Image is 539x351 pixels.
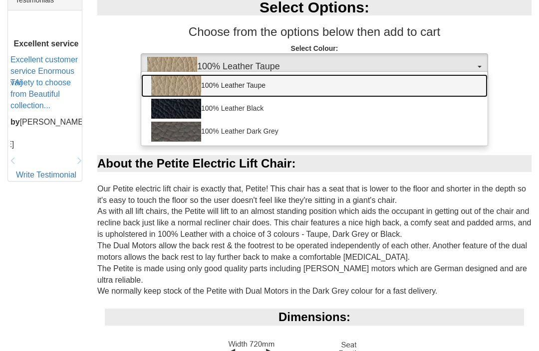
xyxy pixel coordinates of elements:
img: 100% Leather Black [151,99,201,119]
a: 100% Leather Black [141,97,488,120]
a: 100% Leather Dark Grey [141,120,488,143]
a: 100% Leather Taupe [141,74,488,97]
img: 100% Leather Taupe [151,76,201,96]
img: 100% Leather Dark Grey [151,122,201,142]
